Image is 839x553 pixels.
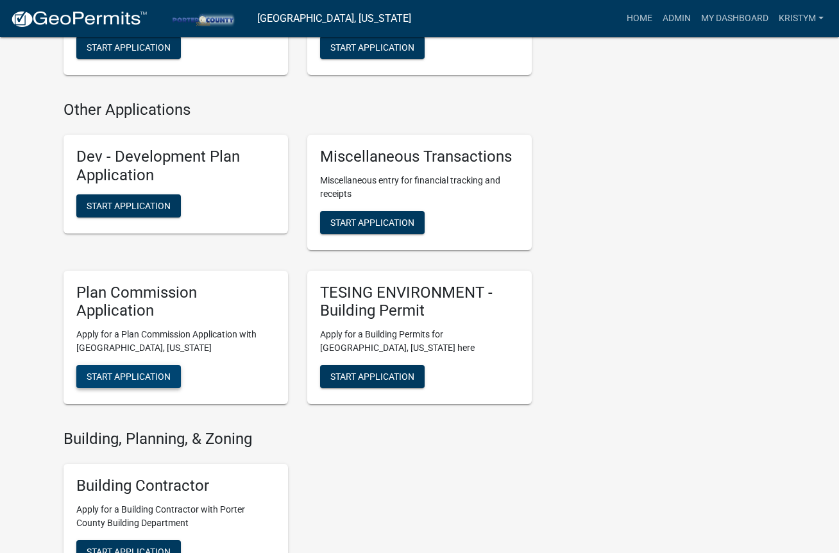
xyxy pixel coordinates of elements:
[320,211,425,234] button: Start Application
[76,36,181,59] button: Start Application
[64,101,532,119] h4: Other Applications
[330,42,414,53] span: Start Application
[320,148,519,166] h5: Miscellaneous Transactions
[320,174,519,201] p: Miscellaneous entry for financial tracking and receipts
[76,477,275,495] h5: Building Contractor
[87,371,171,382] span: Start Application
[158,10,247,27] img: Porter County, Indiana
[64,430,532,448] h4: Building, Planning, & Zoning
[76,284,275,321] h5: Plan Commission Application
[320,36,425,59] button: Start Application
[622,6,657,31] a: Home
[64,101,532,414] wm-workflow-list-section: Other Applications
[87,201,171,211] span: Start Application
[320,284,519,321] h5: TESING ENVIRONMENT - Building Permit
[76,365,181,388] button: Start Application
[320,328,519,355] p: Apply for a Building Permits for [GEOGRAPHIC_DATA], [US_STATE] here
[87,42,171,53] span: Start Application
[76,328,275,355] p: Apply for a Plan Commission Application with [GEOGRAPHIC_DATA], [US_STATE]
[76,148,275,185] h5: Dev - Development Plan Application
[76,194,181,217] button: Start Application
[76,503,275,530] p: Apply for a Building Contractor with Porter County Building Department
[657,6,696,31] a: Admin
[320,365,425,388] button: Start Application
[330,217,414,227] span: Start Application
[696,6,774,31] a: My Dashboard
[774,6,829,31] a: KristyM
[330,371,414,382] span: Start Application
[257,8,411,30] a: [GEOGRAPHIC_DATA], [US_STATE]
